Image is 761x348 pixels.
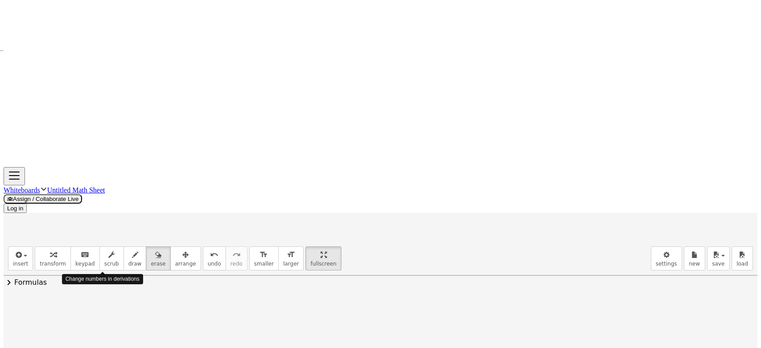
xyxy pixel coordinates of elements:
i: keyboard [81,250,89,260]
span: scrub [104,261,119,267]
button: new [684,246,705,270]
span: new [689,261,700,267]
span: Assign / Collaborate Live [7,196,78,202]
span: insert [13,261,28,267]
i: format_size [287,250,295,260]
button: scrub [99,246,124,270]
span: keypad [75,261,95,267]
button: fullscreen [305,246,341,270]
span: draw [128,261,142,267]
span: larger [283,261,299,267]
span: erase [151,261,165,267]
span: fullscreen [310,261,336,267]
span: redo [230,261,243,267]
button: keyboardkeypad [70,246,100,270]
button: transform [35,246,71,270]
span: settings [656,261,677,267]
button: load [732,246,753,270]
button: chevron_rightFormulas [4,275,757,290]
button: save [707,246,730,270]
button: format_sizelarger [278,246,304,270]
i: format_size [259,250,268,260]
button: insert [8,246,33,270]
button: settings [651,246,682,270]
button: arrange [170,246,201,270]
div: Change numbers in derivations [62,274,143,284]
button: redoredo [226,246,247,270]
button: draw [123,246,147,270]
span: transform [40,261,66,267]
a: Untitled Math Sheet [47,186,105,194]
span: chevron_right [4,277,14,288]
button: format_sizesmaller [249,246,279,270]
span: load [736,261,748,267]
button: Log in [4,204,27,213]
span: arrange [175,261,196,267]
span: smaller [254,261,274,267]
span: undo [208,261,221,267]
a: Whiteboards [4,186,40,194]
span: save [712,261,724,267]
button: undoundo [203,246,226,270]
button: Toggle navigation [4,167,25,185]
button: erase [146,246,170,270]
i: redo [232,250,241,260]
i: undo [210,250,218,260]
button: Assign / Collaborate Live [4,194,82,204]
